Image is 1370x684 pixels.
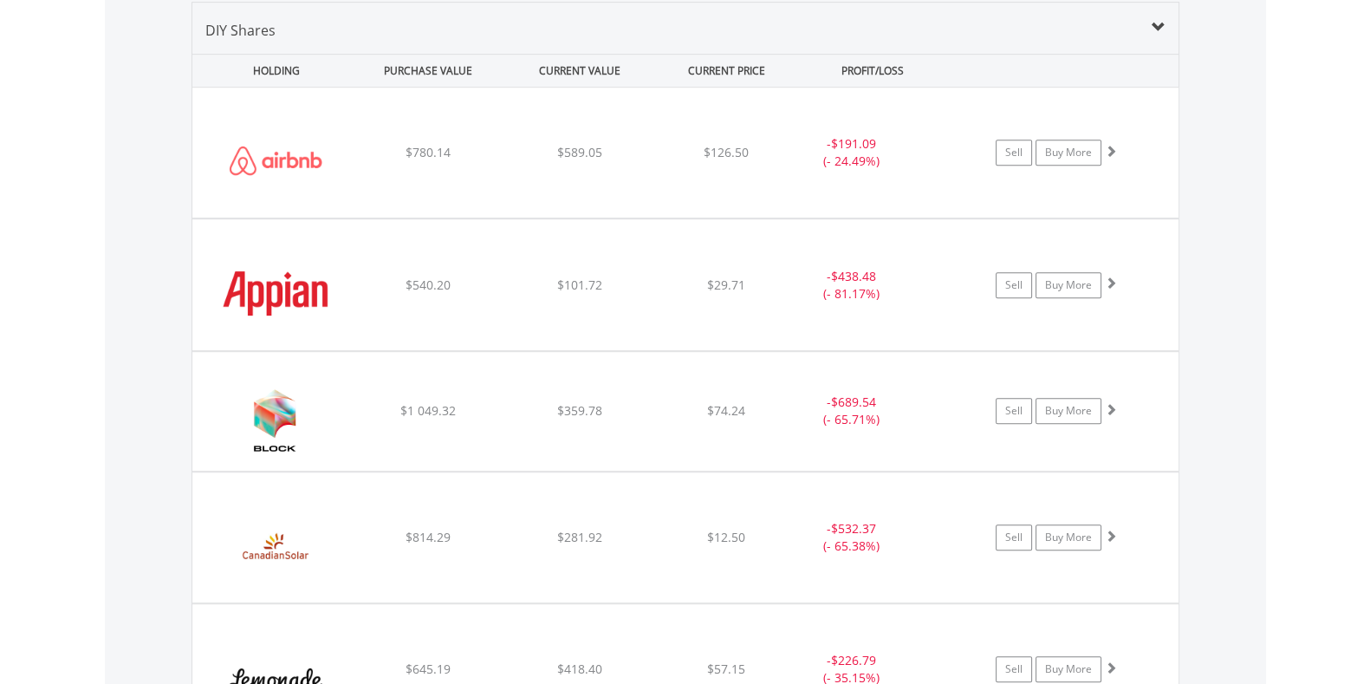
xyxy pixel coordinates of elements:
[557,144,602,160] span: $589.05
[787,135,918,170] div: - (- 24.49%)
[1036,140,1101,166] a: Buy More
[787,268,918,303] div: - (- 81.17%)
[201,241,350,345] img: EQU.US.APPN.png
[704,144,749,160] span: $126.50
[1036,524,1101,550] a: Buy More
[405,529,450,545] span: $814.29
[996,524,1032,550] a: Sell
[707,661,745,677] span: $57.15
[996,272,1032,298] a: Sell
[201,374,350,466] img: EQU.US.XYZ.png
[707,402,745,419] span: $74.24
[506,55,654,87] div: CURRENT VALUE
[405,661,450,677] span: $645.19
[557,402,602,419] span: $359.78
[405,277,450,293] span: $540.20
[996,140,1032,166] a: Sell
[996,398,1032,424] a: Sell
[707,529,745,545] span: $12.50
[1036,272,1101,298] a: Buy More
[799,55,947,87] div: PROFIT/LOSS
[201,494,350,598] img: EQU.US.CSIQ.png
[996,656,1032,682] a: Sell
[707,277,745,293] span: $29.71
[201,109,350,213] img: EQU.US.ABNB.png
[831,520,876,537] span: $532.37
[831,135,876,152] span: $191.09
[557,529,602,545] span: $281.92
[557,277,602,293] span: $101.72
[1036,656,1101,682] a: Buy More
[831,652,876,668] span: $226.79
[1036,398,1101,424] a: Buy More
[787,520,918,555] div: - (- 65.38%)
[399,402,455,419] span: $1 049.32
[405,144,450,160] span: $780.14
[354,55,503,87] div: PURCHASE VALUE
[787,394,918,428] div: - (- 65.71%)
[193,55,351,87] div: HOLDING
[557,661,602,677] span: $418.40
[657,55,795,87] div: CURRENT PRICE
[205,21,276,40] span: DIY Shares
[831,394,876,410] span: $689.54
[831,268,876,284] span: $438.48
